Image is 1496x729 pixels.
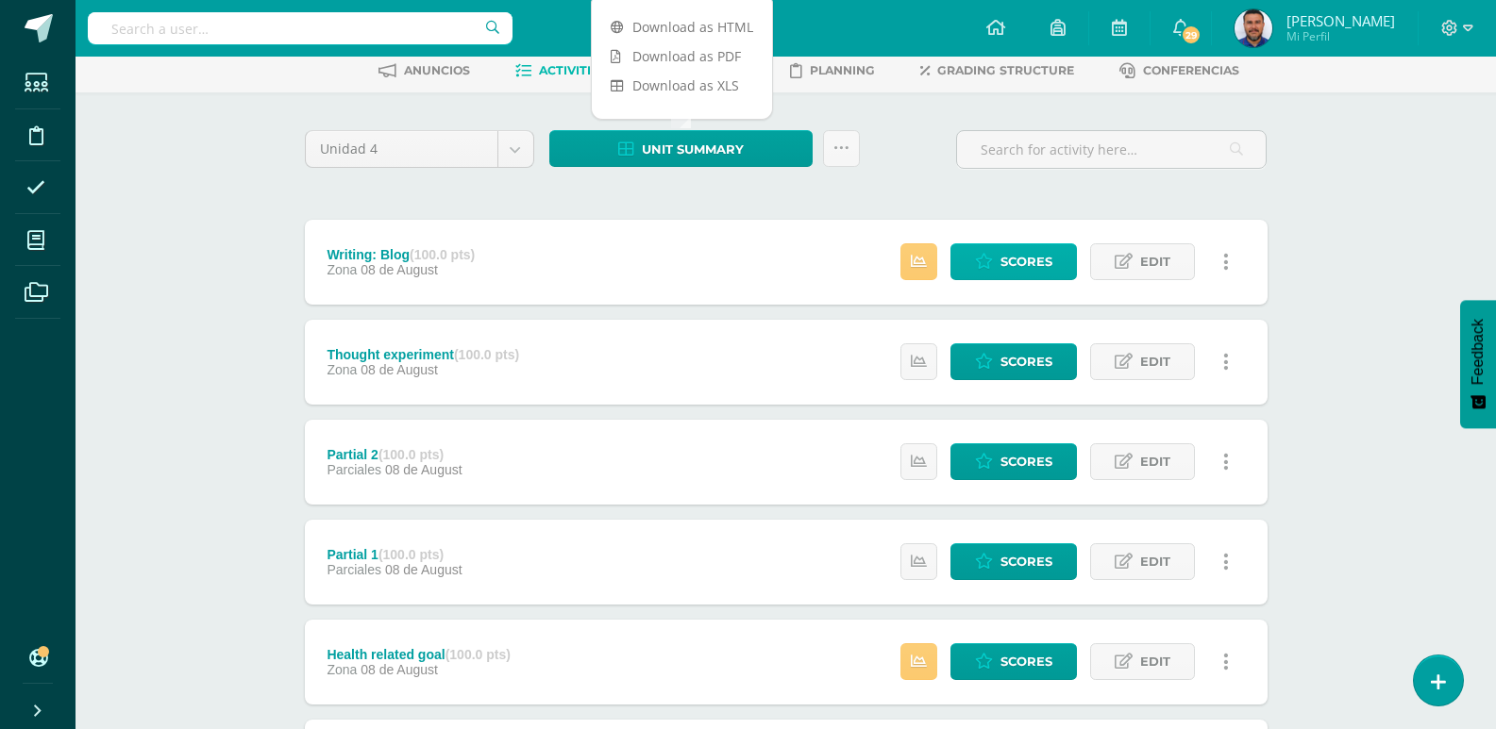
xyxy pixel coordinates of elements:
[320,131,483,167] span: Unidad 4
[361,262,438,277] span: 08 de August
[327,447,462,462] div: Partial 2
[1140,244,1170,279] span: Edit
[1140,544,1170,579] span: Edit
[327,562,381,577] span: Parciales
[378,56,470,86] a: Anuncios
[327,362,357,377] span: Zona
[642,132,744,167] span: Unit summary
[327,547,462,562] div: Partial 1
[1000,544,1052,579] span: Scores
[549,130,813,167] a: Unit summary
[950,643,1077,680] a: Scores
[592,12,772,41] a: Download as HTML
[327,247,475,262] div: Writing: Blog
[920,56,1074,86] a: Grading structure
[937,63,1074,77] span: Grading structure
[327,662,357,677] span: Zona
[1286,11,1395,30] span: [PERSON_NAME]
[950,543,1077,580] a: Scores
[327,647,511,662] div: Health related goal
[1143,63,1239,77] span: Conferencias
[592,41,772,71] a: Download as PDF
[378,547,444,562] strong: (100.0 pts)
[404,63,470,77] span: Anuncios
[592,71,772,100] a: Download as XLS
[327,262,357,277] span: Zona
[1140,344,1170,379] span: Edit
[454,347,519,362] strong: (100.0 pts)
[410,247,475,262] strong: (100.0 pts)
[306,131,533,167] a: Unidad 4
[327,347,519,362] div: Thought experiment
[1000,344,1052,379] span: Scores
[950,243,1077,280] a: Scores
[1119,56,1239,86] a: Conferencias
[1470,319,1487,385] span: Feedback
[327,462,381,477] span: Parciales
[790,56,875,86] a: Planning
[361,662,438,677] span: 08 de August
[1181,25,1202,45] span: 29
[950,443,1077,480] a: Scores
[1000,644,1052,679] span: Scores
[810,63,875,77] span: Planning
[445,647,511,662] strong: (100.0 pts)
[361,362,438,377] span: 08 de August
[1140,644,1170,679] span: Edit
[385,562,462,577] span: 08 de August
[88,12,513,44] input: Search a user…
[1460,300,1496,428] button: Feedback - Mostrar encuesta
[385,462,462,477] span: 08 de August
[1235,9,1272,47] img: 1e40cb41d2dde1487ece8400d40bf57c.png
[1140,444,1170,479] span: Edit
[1286,28,1395,44] span: Mi Perfil
[539,63,606,77] span: Activities
[378,447,444,462] strong: (100.0 pts)
[515,56,606,86] a: Activities
[1000,444,1052,479] span: Scores
[950,343,1077,380] a: Scores
[1000,244,1052,279] span: Scores
[957,131,1266,168] input: Search for activity here…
